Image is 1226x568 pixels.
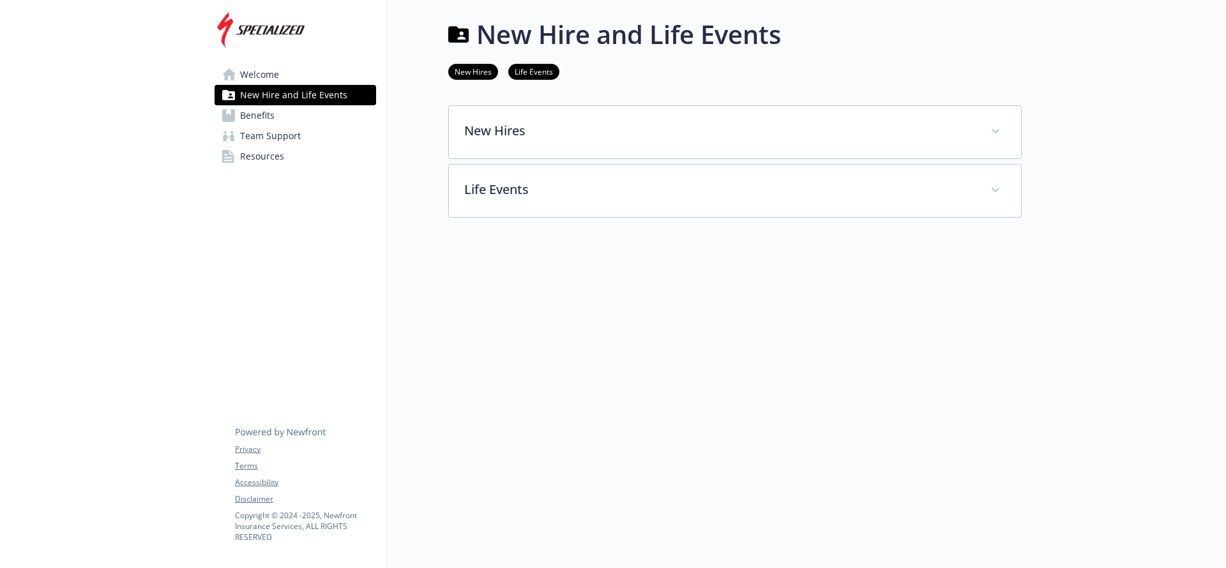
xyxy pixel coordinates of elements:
[215,126,376,146] a: Team Support
[449,165,1021,217] div: Life Events
[240,105,275,126] span: Benefits
[235,444,375,455] a: Privacy
[240,64,279,85] span: Welcome
[240,85,347,105] span: New Hire and Life Events
[235,477,375,488] a: Accessibility
[215,105,376,126] a: Benefits
[464,121,975,140] p: New Hires
[240,126,301,146] span: Team Support
[215,146,376,167] a: Resources
[464,180,975,199] p: Life Events
[235,460,375,472] a: Terms
[235,510,375,542] p: Copyright © 2024 - 2025 , Newfront Insurance Services, ALL RIGHTS RESERVED
[215,85,376,105] a: New Hire and Life Events
[449,106,1021,158] div: New Hires
[215,64,376,85] a: Welcome
[235,493,375,505] a: Disclaimer
[476,15,781,54] h1: New Hire and Life Events
[448,65,498,77] a: New Hires
[508,65,559,77] a: Life Events
[240,146,284,167] span: Resources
